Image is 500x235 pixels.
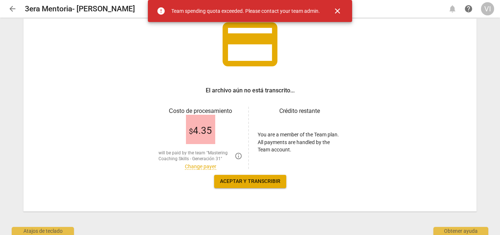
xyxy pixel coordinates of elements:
span: close [333,7,342,15]
a: Change payer [185,164,216,170]
button: Aceptar y transcribir [214,175,286,188]
button: VI [481,2,494,15]
h2: 3era Mentoria- [PERSON_NAME] [25,4,135,14]
span: arrow_back [8,4,17,13]
h3: Сosto de procesamiento [158,107,242,115]
button: Cerrar [329,2,346,20]
span: You are over your transcription quota. Please, contact the team administrator Mastering Coaching ... [235,152,242,160]
span: Aceptar y transcribir [220,178,280,185]
span: will be paid by the team "Mastering Coaching Skills - Generación 31" [158,150,232,162]
a: Obtener ayuda [462,2,475,15]
span: credit_card [217,11,283,77]
span: help [464,4,473,13]
div: Team spending quota exceeded. Please contact your team admin. [171,7,320,15]
span: error [157,7,165,15]
div: Obtener ayuda [433,227,488,235]
p: You are a member of the Team plan. All payments are handled by the Team account. [258,131,342,154]
span: 4.35 [189,125,212,136]
div: Atajos de teclado [12,227,74,235]
h3: El archivo aún no está transcrito... [206,86,295,95]
span: $ [189,127,193,136]
h3: Crédito restante [258,107,342,115]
